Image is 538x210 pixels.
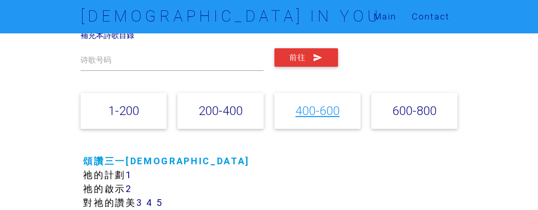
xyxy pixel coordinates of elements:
[198,103,243,118] a: 200-400
[295,103,340,118] a: 400-600
[494,164,530,202] iframe: Chat
[81,30,134,40] a: 補充本詩歌目錄
[392,103,436,118] a: 600-800
[136,197,143,208] a: 3
[274,48,338,67] button: 前往
[81,54,111,66] label: 诗歌号码
[156,197,163,208] a: 5
[108,103,139,118] a: 1-200
[126,169,132,181] a: 1
[126,183,132,195] a: 2
[146,197,153,208] a: 4
[83,155,250,167] a: 頌讚三一[DEMOGRAPHIC_DATA]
